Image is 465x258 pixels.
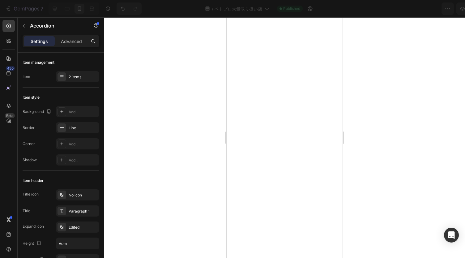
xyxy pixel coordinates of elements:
[69,125,98,131] div: Line
[23,178,44,183] div: Item header
[406,6,416,11] span: Save
[117,2,142,15] div: Undo/Redo
[61,38,82,45] p: Advanced
[69,192,98,198] div: No icon
[23,125,35,131] div: Border
[31,38,48,45] p: Settings
[41,5,43,12] p: 7
[23,141,35,147] div: Corner
[23,60,54,65] div: Item management
[215,6,262,12] span: ベトプロ大量取り扱い店
[69,141,98,147] div: Add...
[69,109,98,115] div: Add...
[444,228,459,243] div: Open Intercom Messenger
[69,209,98,214] div: Paragraph 1
[212,6,213,12] span: /
[429,6,445,12] div: Publish
[69,225,98,230] div: Edited
[23,239,43,248] div: Height
[6,66,15,71] div: 450
[69,74,98,80] div: 2 items
[2,2,46,15] button: 7
[69,157,98,163] div: Add...
[23,95,40,100] div: Item style
[56,238,99,249] input: Auto
[23,157,37,163] div: Shadow
[401,2,421,15] button: Save
[23,74,30,80] div: Item
[30,22,83,29] p: Accordion
[23,191,39,197] div: Title icon
[424,2,450,15] button: Publish
[227,17,343,258] iframe: Design area
[5,113,15,118] div: Beta
[23,108,53,116] div: Background
[23,208,30,214] div: Title
[283,6,300,11] span: Published
[23,224,44,229] div: Expand icon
